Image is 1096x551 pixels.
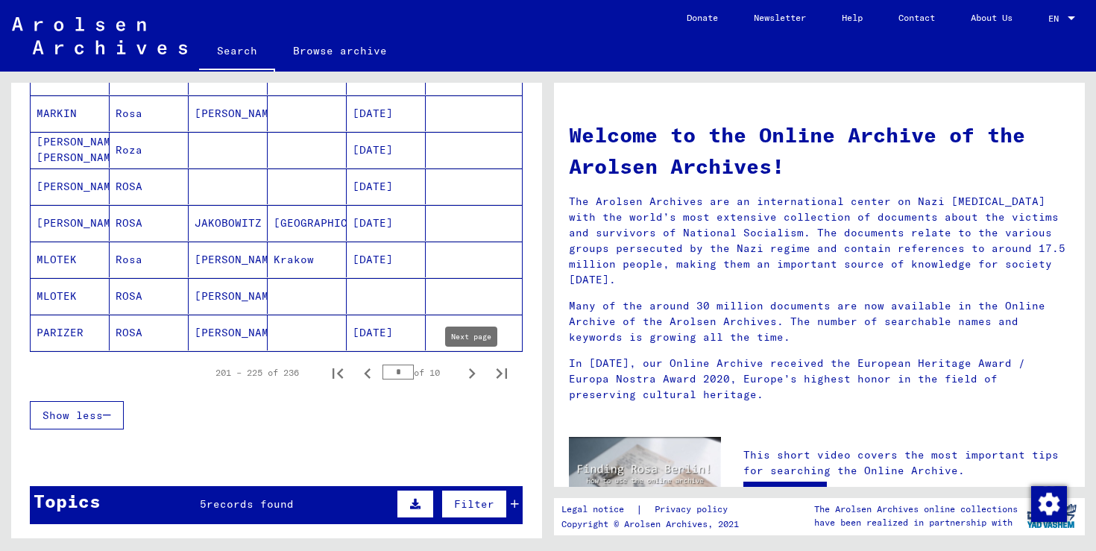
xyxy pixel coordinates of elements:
[110,95,189,131] mat-cell: Rosa
[1031,486,1067,522] img: Zustimmung ändern
[275,33,405,69] a: Browse archive
[200,497,207,511] span: 5
[814,516,1018,529] p: have been realized in partnership with
[457,358,487,388] button: Next page
[189,315,268,350] mat-cell: [PERSON_NAME]
[1048,13,1059,24] mat-select-trigger: EN
[268,205,347,241] mat-cell: [GEOGRAPHIC_DATA]
[347,95,426,131] mat-cell: [DATE]
[189,278,268,314] mat-cell: [PERSON_NAME]
[743,482,827,511] a: Open video
[569,298,1070,345] p: Many of the around 30 million documents are now available in the Online Archive of the Arolsen Ar...
[643,502,746,517] a: Privacy policy
[31,95,110,131] mat-cell: MARKIN
[189,205,268,241] mat-cell: JAKOBOWITZ
[110,205,189,241] mat-cell: ROSA
[569,119,1070,182] h1: Welcome to the Online Archive of the Arolsen Archives!
[347,315,426,350] mat-cell: [DATE]
[743,447,1070,479] p: This short video covers the most important tips for searching the Online Archive.
[110,169,189,204] mat-cell: ROSA
[31,315,110,350] mat-cell: PARIZER
[189,95,268,131] mat-cell: [PERSON_NAME]
[561,502,636,517] a: Legal notice
[569,194,1070,288] p: The Arolsen Archives are an international center on Nazi [MEDICAL_DATA] with the world’s most ext...
[561,517,746,531] p: Copyright © Arolsen Archives, 2021
[323,358,353,388] button: First page
[268,242,347,277] mat-cell: Krakow
[814,503,1018,516] p: The Arolsen Archives online collections
[454,497,494,511] span: Filter
[353,358,382,388] button: Previous page
[31,278,110,314] mat-cell: MLOTEK
[207,497,294,511] span: records found
[569,356,1070,403] p: In [DATE], our Online Archive received the European Heritage Award / Europa Nostra Award 2020, Eu...
[42,409,103,422] span: Show less
[199,33,275,72] a: Search
[347,132,426,168] mat-cell: [DATE]
[347,205,426,241] mat-cell: [DATE]
[382,365,457,380] div: of 10
[110,315,189,350] mat-cell: ROSA
[34,488,101,514] div: Topics
[31,205,110,241] mat-cell: [PERSON_NAME]
[215,366,299,380] div: 201 – 225 of 236
[31,242,110,277] mat-cell: MLOTEK
[12,17,187,54] img: Arolsen_neg.svg
[31,169,110,204] mat-cell: [PERSON_NAME]
[31,132,110,168] mat-cell: [PERSON_NAME] [PERSON_NAME]
[569,437,721,520] img: video.jpg
[110,132,189,168] mat-cell: Roza
[110,278,189,314] mat-cell: ROSA
[487,358,517,388] button: Last page
[347,242,426,277] mat-cell: [DATE]
[30,401,124,429] button: Show less
[347,169,426,204] mat-cell: [DATE]
[561,502,746,517] div: |
[441,490,507,518] button: Filter
[1024,497,1080,535] img: yv_logo.png
[110,242,189,277] mat-cell: Rosa
[189,242,268,277] mat-cell: [PERSON_NAME]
